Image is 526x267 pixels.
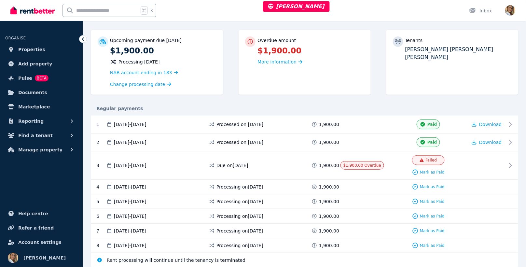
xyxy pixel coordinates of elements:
[10,6,55,15] img: RentBetter
[5,57,78,70] a: Add property
[319,228,339,234] span: 1,900.00
[96,228,106,234] div: 7
[216,121,263,128] span: Processed on [DATE]
[216,184,263,190] span: Processing on [DATE]
[319,242,339,249] span: 1,900.00
[5,100,78,113] a: Marketplace
[118,59,160,65] span: Processing [DATE]
[96,137,106,147] div: 2
[472,121,502,128] button: Download
[427,122,437,127] span: Paid
[479,140,502,145] span: Download
[343,163,381,168] span: $1,900.00 Overdue
[319,184,339,190] span: 1,900.00
[114,198,146,205] span: [DATE] - [DATE]
[5,236,78,249] a: Account settings
[268,3,325,9] span: [PERSON_NAME]
[35,75,48,81] span: BETA
[479,122,502,127] span: Download
[18,224,54,232] span: Refer a friend
[18,74,32,82] span: Pulse
[426,158,437,163] span: Failed
[5,36,26,40] span: ORGANISE
[505,5,516,16] img: Jodie Cartmer
[5,207,78,220] a: Help centre
[319,139,339,146] span: 1,900.00
[5,86,78,99] a: Documents
[216,162,248,169] span: Due on [DATE]
[5,115,78,128] button: Reporting
[150,8,153,13] span: k
[18,132,53,139] span: Find a tenant
[96,155,106,176] div: 3
[8,253,18,263] img: Jodie Cartmer
[216,228,263,234] span: Processing on [DATE]
[319,162,339,169] span: 1,900.00
[18,89,47,96] span: Documents
[319,198,339,205] span: 1,900.00
[18,103,50,111] span: Marketplace
[257,59,297,64] span: More information
[427,140,437,145] span: Paid
[91,105,518,112] div: Regular payments
[420,170,445,175] span: Mark as Paid
[420,214,445,219] span: Mark as Paid
[5,129,78,142] button: Find a tenant
[107,257,245,263] span: Rent processing will continue until the tenancy is terminated
[18,46,45,53] span: Properties
[257,46,364,56] p: $1,900.00
[114,213,146,219] span: [DATE] - [DATE]
[18,238,62,246] span: Account settings
[96,198,106,205] div: 5
[5,143,78,156] button: Manage property
[110,46,216,56] p: $1,900.00
[96,213,106,219] div: 6
[110,81,165,88] span: Change processing date
[472,139,502,146] button: Download
[18,146,62,154] span: Manage property
[469,7,492,14] div: Inbox
[110,70,172,75] span: NAB account ending in 183
[216,198,263,205] span: Processing on [DATE]
[257,37,296,44] p: Overdue amount
[96,119,106,129] div: 1
[5,221,78,234] a: Refer a friend
[114,139,146,146] span: [DATE] - [DATE]
[420,243,445,248] span: Mark as Paid
[420,199,445,204] span: Mark as Paid
[114,162,146,169] span: [DATE] - [DATE]
[18,117,44,125] span: Reporting
[216,139,263,146] span: Processed on [DATE]
[5,72,78,85] a: PulseBETA
[110,81,171,88] a: Change processing date
[96,242,106,249] div: 8
[405,37,423,44] p: Tenants
[319,213,339,219] span: 1,900.00
[96,184,106,190] div: 4
[18,210,48,218] span: Help centre
[23,254,66,262] span: [PERSON_NAME]
[114,228,146,234] span: [DATE] - [DATE]
[114,242,146,249] span: [DATE] - [DATE]
[110,37,182,44] p: Upcoming payment due [DATE]
[216,242,263,249] span: Processing on [DATE]
[114,184,146,190] span: [DATE] - [DATE]
[18,60,52,68] span: Add property
[405,46,512,61] p: [PERSON_NAME] [PERSON_NAME] [PERSON_NAME]
[216,213,263,219] span: Processing on [DATE]
[114,121,146,128] span: [DATE] - [DATE]
[319,121,339,128] span: 1,900.00
[420,228,445,233] span: Mark as Paid
[5,43,78,56] a: Properties
[420,184,445,190] span: Mark as Paid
